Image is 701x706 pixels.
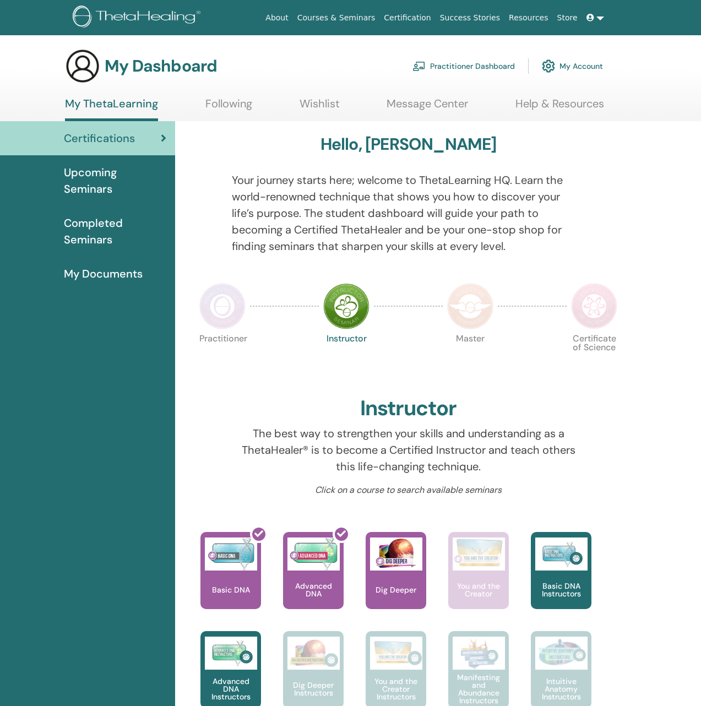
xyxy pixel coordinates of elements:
[360,396,457,421] h2: Instructor
[283,532,344,631] a: Advanced DNA Advanced DNA
[64,130,135,146] span: Certifications
[73,6,204,30] img: logo.png
[504,8,553,28] a: Resources
[412,61,426,71] img: chalkboard-teacher.svg
[64,164,166,197] span: Upcoming Seminars
[199,283,246,329] img: Practitioner
[436,8,504,28] a: Success Stories
[65,97,158,121] a: My ThetaLearning
[200,677,261,700] p: Advanced DNA Instructors
[287,537,340,571] img: Advanced DNA
[542,54,603,78] a: My Account
[447,283,493,329] img: Master
[199,334,246,381] p: Practitioner
[200,532,261,631] a: Basic DNA Basic DNA
[300,97,340,118] a: Wishlist
[323,334,369,381] p: Instructor
[379,8,435,28] a: Certification
[453,537,505,568] img: You and the Creator
[205,537,257,571] img: Basic DNA
[287,637,340,670] img: Dig Deeper Instructors
[535,637,588,670] img: Intuitive Anatomy Instructors
[571,283,617,329] img: Certificate of Science
[571,334,617,381] p: Certificate of Science
[232,172,585,254] p: Your journey starts here; welcome to ThetaLearning HQ. Learn the world-renowned technique that sh...
[448,532,509,631] a: You and the Creator You and the Creator
[232,484,585,497] p: Click on a course to search available seminars
[366,677,426,700] p: You and the Creator Instructors
[64,215,166,248] span: Completed Seminars
[261,8,292,28] a: About
[531,677,591,700] p: Intuitive Anatomy Instructors
[293,8,380,28] a: Courses & Seminars
[371,586,421,594] p: Dig Deeper
[531,582,591,598] p: Basic DNA Instructors
[232,425,585,475] p: The best way to strengthen your skills and understanding as a ThetaHealer® is to become a Certifi...
[542,57,555,75] img: cog.svg
[283,681,344,697] p: Dig Deeper Instructors
[448,582,509,598] p: You and the Creator
[553,8,582,28] a: Store
[370,537,422,571] img: Dig Deeper
[65,48,100,84] img: generic-user-icon.jpg
[105,56,217,76] h3: My Dashboard
[283,582,344,598] p: Advanced DNA
[323,283,369,329] img: Instructor
[366,532,426,631] a: Dig Deeper Dig Deeper
[205,97,252,118] a: Following
[387,97,468,118] a: Message Center
[453,637,505,670] img: Manifesting and Abundance Instructors
[412,54,515,78] a: Practitioner Dashboard
[64,265,143,282] span: My Documents
[447,334,493,381] p: Master
[448,674,509,704] p: Manifesting and Abundance Instructors
[370,637,422,670] img: You and the Creator Instructors
[531,532,591,631] a: Basic DNA Instructors Basic DNA Instructors
[205,637,257,670] img: Advanced DNA Instructors
[515,97,604,118] a: Help & Resources
[320,134,497,154] h3: Hello, [PERSON_NAME]
[535,537,588,571] img: Basic DNA Instructors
